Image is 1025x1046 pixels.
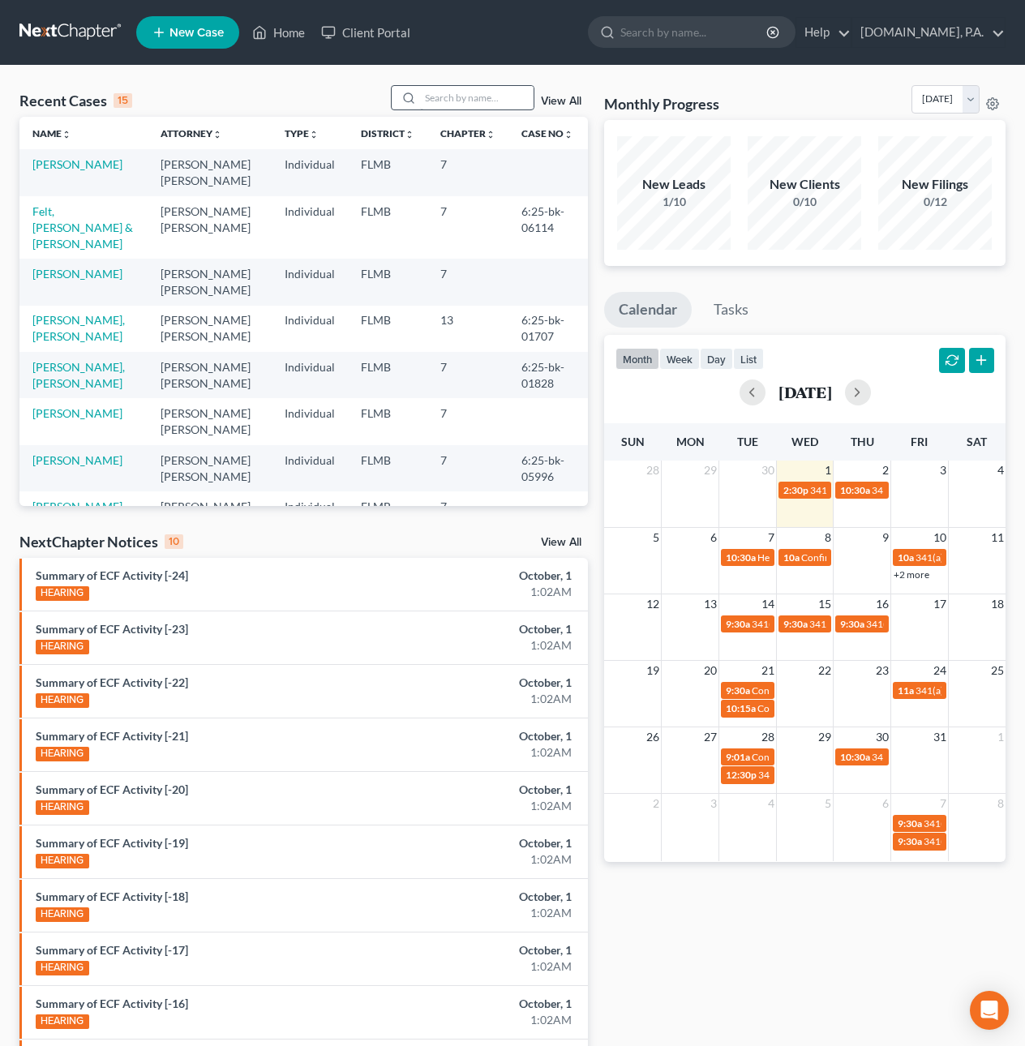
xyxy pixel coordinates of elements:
input: Search by name... [620,17,769,47]
div: October, 1 [404,889,572,905]
input: Search by name... [420,86,534,109]
div: October, 1 [404,782,572,798]
a: Summary of ECF Activity [-19] [36,836,188,850]
td: Individual [272,352,348,398]
div: HEARING [36,747,89,761]
td: 7 [427,149,508,195]
a: [PERSON_NAME] [32,453,122,467]
div: October, 1 [404,996,572,1012]
a: [DOMAIN_NAME], P.A. [852,18,1005,47]
div: HEARING [36,586,89,601]
i: unfold_more [405,130,414,139]
span: 2:30p [783,484,808,496]
td: 7 [427,196,508,259]
span: Fri [911,435,928,448]
span: 10:30a [840,484,870,496]
div: 1:02AM [404,1012,572,1028]
span: 11a [898,684,914,697]
span: 10:30a [840,751,870,763]
div: October, 1 [404,728,572,744]
a: Summary of ECF Activity [-18] [36,890,188,903]
div: 0/12 [878,194,992,210]
a: [PERSON_NAME], [PERSON_NAME] [32,313,125,343]
span: 341(a) meeting [916,551,980,564]
span: Sun [621,435,645,448]
span: 9:30a [840,618,864,630]
span: 6 [881,794,890,813]
a: Home [244,18,313,47]
td: [PERSON_NAME] [PERSON_NAME] [148,259,271,305]
button: month [615,348,659,370]
div: New Leads [617,175,731,194]
a: [PERSON_NAME] [32,406,122,420]
div: October, 1 [404,835,572,851]
div: HEARING [36,907,89,922]
div: 1/10 [617,194,731,210]
div: HEARING [36,1014,89,1029]
td: FLMB [348,491,427,538]
div: October, 1 [404,568,572,584]
span: 14 [760,594,776,614]
td: FLMB [348,445,427,491]
span: 4 [996,461,1006,480]
span: 18 [989,594,1006,614]
div: 1:02AM [404,691,572,707]
span: 10 [932,528,948,547]
span: 341(a) meeting [916,684,980,697]
span: 341(a) meeting [810,484,874,496]
span: 341(a) meeting [758,769,822,781]
td: [PERSON_NAME] [PERSON_NAME] [148,149,271,195]
span: 23 [874,661,890,680]
span: Tue [737,435,758,448]
span: Sat [967,435,987,448]
span: 2 [881,461,890,480]
span: 9:30a [726,684,750,697]
td: Individual [272,306,348,352]
div: HEARING [36,640,89,654]
span: Hearing [757,551,791,564]
span: 3 [709,794,718,813]
td: 6:25-bk-01707 [508,306,588,352]
span: 5 [651,528,661,547]
td: Individual [272,398,348,444]
a: Summary of ECF Activity [-21] [36,729,188,743]
td: 7 [427,259,508,305]
div: 1:02AM [404,744,572,761]
span: 13 [702,594,718,614]
a: View All [541,96,581,107]
span: 10a [898,551,914,564]
span: Confirmation hearing [752,684,843,697]
span: 1 [823,461,833,480]
span: 4 [766,794,776,813]
div: 0/10 [748,194,861,210]
span: 28 [645,461,661,480]
div: Open Intercom Messenger [970,991,1009,1030]
td: 13 [427,306,508,352]
span: 1 [996,727,1006,747]
td: 7 [427,445,508,491]
span: 341(a) meeting [809,618,873,630]
span: 29 [817,727,833,747]
td: FLMB [348,398,427,444]
button: list [733,348,764,370]
div: 1:02AM [404,798,572,814]
span: 10a [783,551,800,564]
div: HEARING [36,800,89,815]
span: 28 [760,727,776,747]
span: 7 [938,794,948,813]
span: 341(a) meeting [924,835,988,847]
div: October, 1 [404,942,572,958]
span: Wed [791,435,818,448]
td: Individual [272,149,348,195]
span: 25 [989,661,1006,680]
span: 10:15a [726,702,756,714]
td: 6:25-bk-01828 [508,352,588,398]
span: 21 [760,661,776,680]
a: [PERSON_NAME] [32,267,122,281]
span: 12 [645,594,661,614]
span: 22 [817,661,833,680]
a: Client Portal [313,18,418,47]
td: [PERSON_NAME] [PERSON_NAME] [148,491,271,538]
span: 31 [932,727,948,747]
span: Confirmation hearing [752,751,843,763]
